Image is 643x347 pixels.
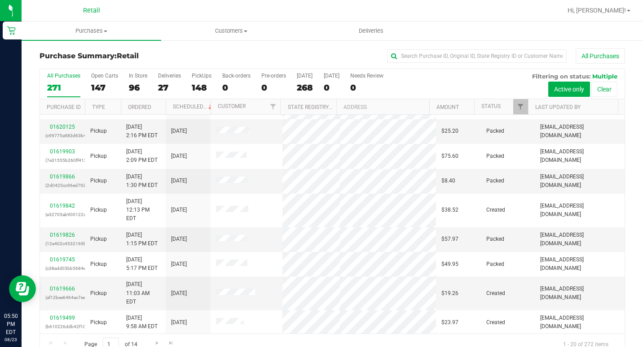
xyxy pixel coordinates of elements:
[336,99,429,115] th: Address
[45,239,79,248] p: (12e402c4532169bd)
[171,127,187,135] span: [DATE]
[548,82,590,97] button: Active only
[50,124,75,130] a: 01620125
[83,7,100,14] span: Retail
[441,177,455,185] span: $8.40
[90,127,107,135] span: Pickup
[265,99,280,114] a: Filter
[90,318,107,327] span: Pickup
[45,293,79,302] p: (af12bee6464ac7ee)
[45,264,79,273] p: (c38edd03bb5684e1)
[47,82,80,93] div: 271
[441,289,458,298] span: $19.26
[535,104,581,110] a: Last Updated By
[171,260,187,269] span: [DATE]
[486,289,505,298] span: Created
[171,177,187,185] span: [DATE]
[50,315,75,321] a: 01619499
[324,82,339,93] div: 0
[261,82,286,93] div: 0
[45,131,79,140] p: (c99775a983d63b48)
[441,127,458,135] span: $25.20
[171,318,187,327] span: [DATE]
[171,206,187,214] span: [DATE]
[50,148,75,155] a: 01619903
[126,231,158,248] span: [DATE] 1:15 PM EDT
[47,104,81,110] a: Purchase ID
[436,104,459,110] a: Amount
[222,82,251,93] div: 0
[486,260,504,269] span: Packed
[92,104,105,110] a: Type
[350,73,383,79] div: Needs Review
[540,123,619,140] span: [EMAIL_ADDRESS][DOMAIN_NAME]
[540,285,619,302] span: [EMAIL_ADDRESS][DOMAIN_NAME]
[350,82,383,93] div: 0
[387,49,567,63] input: Search Purchase ID, Original ID, State Registry ID or Customer Name...
[158,82,181,93] div: 27
[441,260,458,269] span: $49.95
[90,235,107,243] span: Pickup
[50,173,75,180] a: 01619866
[486,235,504,243] span: Packed
[128,104,151,110] a: Ordered
[158,73,181,79] div: Deliveries
[171,152,187,160] span: [DATE]
[222,73,251,79] div: Back-orders
[126,173,158,190] span: [DATE] 1:30 PM EDT
[161,22,301,40] a: Customers
[481,103,501,109] a: Status
[288,104,335,110] a: State Registry ID
[90,206,107,214] span: Pickup
[90,152,107,160] span: Pickup
[301,22,441,40] a: Deliveries
[50,203,75,209] a: 01619842
[540,173,619,190] span: [EMAIL_ADDRESS][DOMAIN_NAME]
[441,152,458,160] span: $75.60
[441,206,458,214] span: $38.52
[486,152,504,160] span: Packed
[532,73,590,80] span: Filtering on status:
[126,147,158,165] span: [DATE] 2:09 PM EDT
[45,210,79,219] p: (e32703ab900122a7)
[324,73,339,79] div: [DATE]
[162,27,300,35] span: Customers
[126,123,158,140] span: [DATE] 2:16 PM EDT
[486,127,504,135] span: Packed
[192,73,211,79] div: PickUps
[7,26,16,35] inline-svg: Retail
[117,52,139,60] span: Retail
[486,177,504,185] span: Packed
[591,82,617,97] button: Clear
[126,197,160,223] span: [DATE] 12:13 PM EDT
[50,286,75,292] a: 01619666
[90,260,107,269] span: Pickup
[297,73,313,79] div: [DATE]
[129,82,147,93] div: 96
[47,73,80,79] div: All Purchases
[4,336,18,343] p: 08/23
[126,314,158,331] span: [DATE] 9:58 AM EDT
[540,256,619,273] span: [EMAIL_ADDRESS][DOMAIN_NAME]
[513,99,528,114] a: Filter
[171,289,187,298] span: [DATE]
[592,73,617,80] span: Multiple
[22,22,161,40] a: Purchases
[4,312,18,336] p: 05:50 PM EDT
[540,147,619,165] span: [EMAIL_ADDRESS][DOMAIN_NAME]
[90,177,107,185] span: Pickup
[126,256,158,273] span: [DATE] 5:17 PM EDT
[50,256,75,263] a: 01619745
[540,231,619,248] span: [EMAIL_ADDRESS][DOMAIN_NAME]
[50,232,75,238] a: 01619826
[261,73,286,79] div: Pre-orders
[540,314,619,331] span: [EMAIL_ADDRESS][DOMAIN_NAME]
[45,181,79,190] p: (2d0425cc96ed792d)
[40,52,235,60] h3: Purchase Summary:
[22,27,161,35] span: Purchases
[568,7,626,14] span: Hi, [PERSON_NAME]!
[90,289,107,298] span: Pickup
[540,202,619,219] span: [EMAIL_ADDRESS][DOMAIN_NAME]
[297,82,313,93] div: 268
[347,27,396,35] span: Deliveries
